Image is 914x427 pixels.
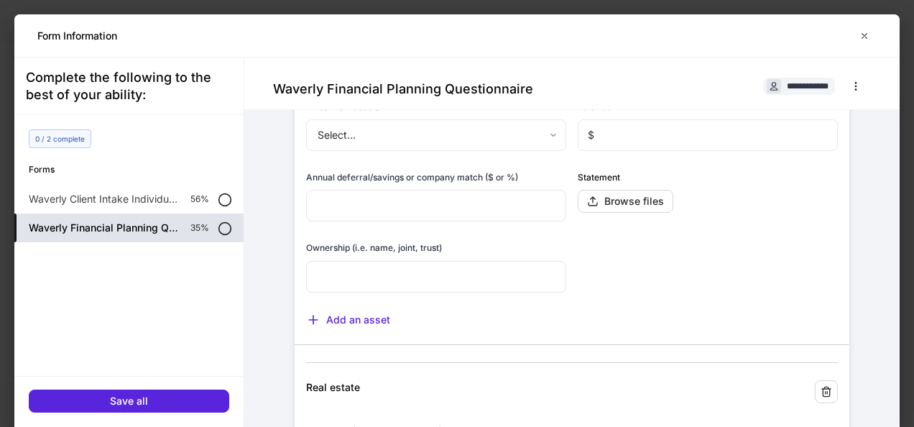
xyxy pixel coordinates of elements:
div: Complete the following to the best of your ability: [26,69,232,104]
h6: Statement [578,170,838,184]
p: Waverly Client Intake Individual - Outside Custodian [29,192,179,206]
button: Save all [29,390,229,413]
a: Waverly Financial Planning Questionnaire35% [14,213,244,242]
div: Save all [110,396,148,406]
div: Real estate [306,380,657,395]
h5: Waverly Financial Planning Questionnaire [29,221,179,235]
div: 0 / 2 complete [29,129,91,148]
button: Add an asset [306,313,390,327]
div: Select... [306,119,566,151]
a: Waverly Client Intake Individual - Outside Custodian56% [14,185,244,213]
h6: Annual deferral/savings or company match ($ or %) [306,170,518,184]
p: $ [588,128,594,142]
h6: Ownership (i.e. name, joint, trust) [306,241,442,254]
button: Browse files [578,190,673,213]
h5: Form Information [37,29,117,43]
p: 56% [190,193,209,205]
p: 35% [190,222,209,234]
div: Browse files [587,196,664,207]
h6: Forms [29,162,244,176]
h4: Waverly Financial Planning Questionnaire [273,81,533,98]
